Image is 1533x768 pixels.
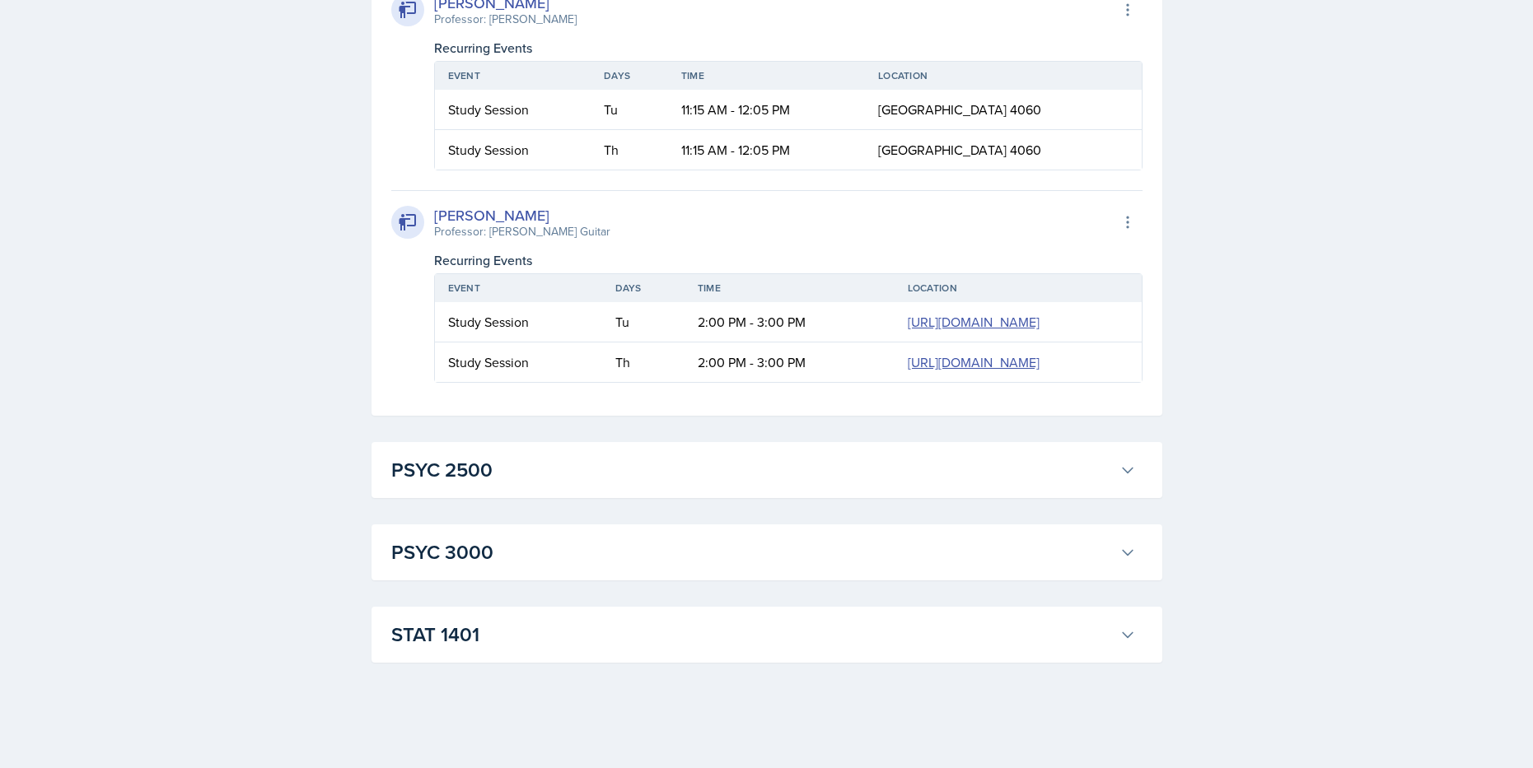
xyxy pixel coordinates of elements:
[435,274,602,302] th: Event
[388,452,1139,488] button: PSYC 2500
[685,342,895,382] td: 2:00 PM - 3:00 PM
[685,274,895,302] th: Time
[878,141,1041,159] span: [GEOGRAPHIC_DATA] 4060
[685,302,895,342] td: 2:00 PM - 3:00 PM
[391,455,1113,485] h3: PSYC 2500
[448,352,589,372] div: Study Session
[878,100,1041,119] span: [GEOGRAPHIC_DATA] 4060
[391,620,1113,649] h3: STAT 1401
[668,130,865,170] td: 11:15 AM - 12:05 PM
[448,100,578,119] div: Study Session
[591,62,668,90] th: Days
[434,204,610,226] div: [PERSON_NAME]
[602,274,685,302] th: Days
[434,38,1143,58] div: Recurring Events
[434,223,610,240] div: Professor: [PERSON_NAME] Guitar
[908,313,1040,331] a: [URL][DOMAIN_NAME]
[388,534,1139,570] button: PSYC 3000
[895,274,1142,302] th: Location
[602,302,685,342] td: Tu
[602,342,685,382] td: Th
[448,312,589,332] div: Study Session
[591,130,668,170] td: Th
[434,250,1143,270] div: Recurring Events
[668,62,865,90] th: Time
[865,62,1142,90] th: Location
[435,62,591,90] th: Event
[388,617,1139,653] button: STAT 1401
[668,90,865,130] td: 11:15 AM - 12:05 PM
[391,538,1113,567] h3: PSYC 3000
[434,11,577,28] div: Professor: [PERSON_NAME]
[591,90,668,130] td: Tu
[448,140,578,160] div: Study Session
[908,353,1040,371] a: [URL][DOMAIN_NAME]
